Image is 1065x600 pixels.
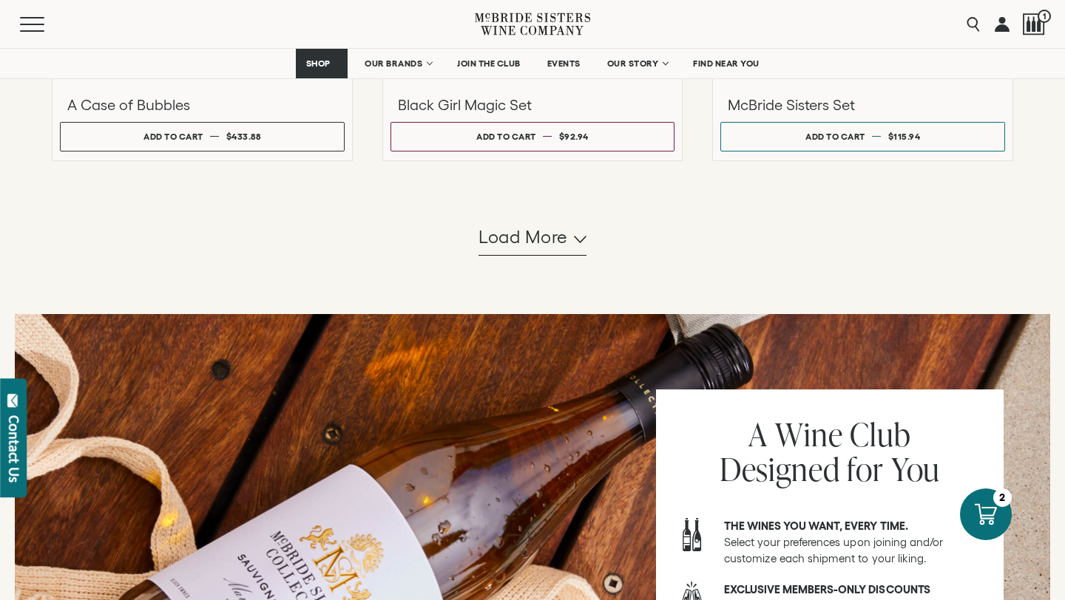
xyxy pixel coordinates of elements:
span: OUR STORY [607,58,659,69]
span: $92.94 [559,132,589,141]
a: JOIN THE CLUB [447,49,530,78]
h3: Black Girl Magic Set [398,95,668,115]
p: Select your preferences upon joining and/or customize each shipment to your liking. [724,518,984,567]
a: SHOP [296,49,348,78]
span: Load more [479,225,568,250]
h3: McBride Sisters Set [728,95,998,115]
a: OUR BRANDS [355,49,440,78]
button: Add to cart $92.94 [390,122,675,151]
span: SHOP [305,58,331,69]
div: Add to cart [143,126,203,147]
strong: The wines you want, every time. [724,519,908,532]
span: A [748,412,768,456]
span: FIND NEAR YOU [693,58,760,69]
span: Wine [775,412,842,456]
h3: A Case of Bubbles [67,95,337,115]
strong: Exclusive members-only discounts [724,583,930,596]
button: Mobile Menu Trigger [20,17,73,32]
div: Add to cart [805,126,865,147]
span: OUR BRANDS [365,58,422,69]
span: $115.94 [888,132,921,141]
a: FIND NEAR YOU [683,49,769,78]
span: EVENTS [547,58,581,69]
a: EVENTS [538,49,590,78]
span: Designed [720,447,840,491]
button: Load more [479,220,586,256]
div: Add to cart [476,126,536,147]
button: Add to cart $433.88 [60,122,345,151]
span: $433.88 [226,132,261,141]
button: Add to cart $115.94 [720,122,1005,151]
span: for [847,447,884,491]
a: OUR STORY [598,49,677,78]
span: 1 [1038,10,1051,23]
span: Club [850,412,910,456]
div: 2 [993,488,1012,507]
div: Contact Us [7,415,21,483]
span: JOIN THE CLUB [457,58,521,69]
span: You [891,447,941,491]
